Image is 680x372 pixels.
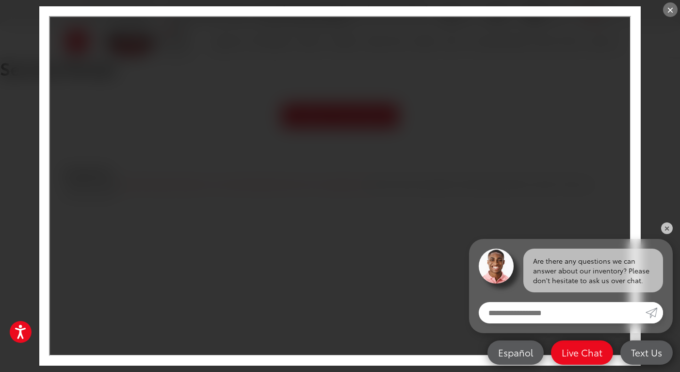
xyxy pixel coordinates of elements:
img: Agent profile photo [479,249,514,284]
a: Text Us [620,340,673,365]
a: Submit [646,302,663,323]
div: Are there any questions we can answer about our inventory? Please don't hesitate to ask us over c... [523,249,663,292]
a: Español [487,340,544,365]
span: Text Us [626,346,667,358]
input: Enter your message [479,302,646,323]
div: × [663,2,678,17]
span: Español [493,346,538,358]
span: Live Chat [557,346,607,358]
a: Live Chat [551,340,613,365]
